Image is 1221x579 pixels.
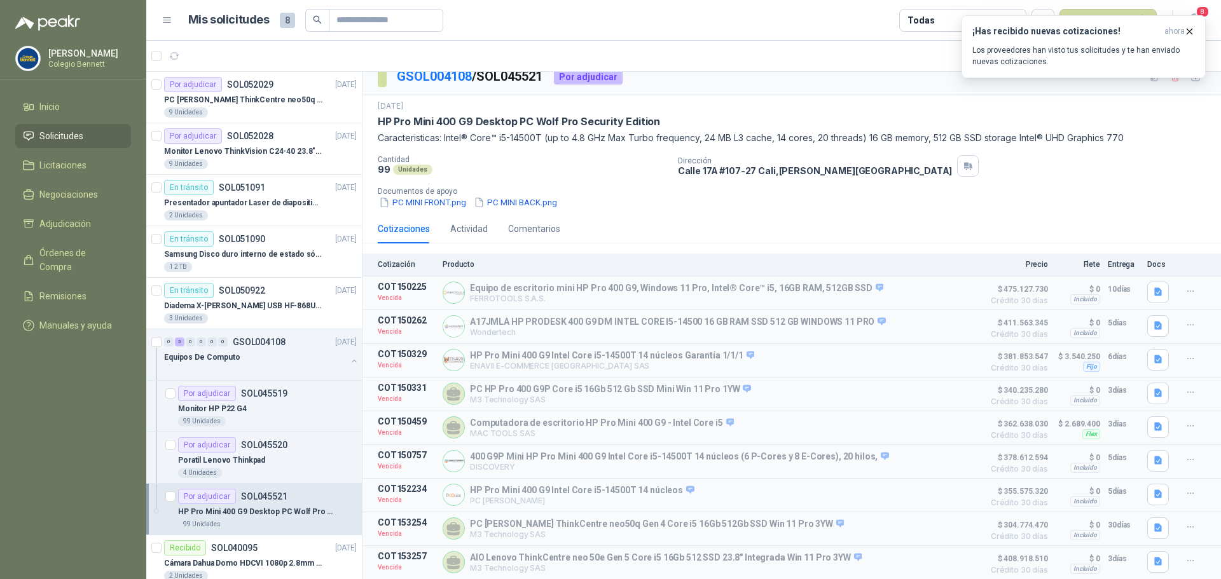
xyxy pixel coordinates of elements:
div: En tránsito [164,231,214,247]
div: Incluido [1070,564,1100,574]
p: HP Pro Mini 400 G9 Desktop PC Wolf Pro Security Edition [178,506,336,518]
a: GSOL004108 [397,69,472,84]
div: Por adjudicar [178,437,236,453]
div: 0 [186,337,195,346]
a: Por adjudicarSOL052028[DATE] Monitor Lenovo ThinkVision C24-40 23.8" 3YW9 Unidades [146,123,362,175]
p: M3 Technology SAS [470,395,751,404]
span: $ 378.612.594 [984,450,1048,465]
p: Producto [443,260,977,269]
div: Recibido [164,540,206,555]
img: Company Logo [443,451,464,472]
span: $ 340.235.280 [984,383,1048,398]
div: Por adjudicar [164,77,222,92]
p: Vencida [378,561,435,574]
p: Monitor HP P22 G4 [178,403,247,415]
p: SOL045521 [241,492,287,501]
div: Por adjudicar [178,386,236,401]
p: 99 [378,164,390,175]
p: SOL051090 [219,235,265,243]
p: Vencida [378,460,435,473]
p: DISCOVERY [470,462,889,472]
p: Documentos de apoyo [378,187,1216,196]
p: [DATE] [335,79,357,91]
p: Dirección [678,156,953,165]
p: Cámara Dahua Domo HDCVI 1080p 2.8mm IP67 Led IR 30m mts nocturnos [164,557,322,569]
p: [DATE] [335,336,357,348]
a: En tránsitoSOL051091[DATE] Presentador apuntador Laser de diapositivas Wireless USB 2.4 ghz Marca... [146,175,362,226]
a: Solicitudes [15,124,131,148]
p: Entrega [1108,260,1140,269]
p: HP Pro Mini 400 G9 Intel Core i5-14500T 14 núcleos Garantía 1/1/1 [470,350,754,362]
p: $ 0 [1056,484,1100,499]
a: En tránsitoSOL051090[DATE] Samsung Disco duro interno de estado sólido 990 PRO SSD NVMe M.2 PCIe ... [146,226,362,278]
span: $ 475.127.730 [984,282,1048,297]
img: Logo peakr [15,15,80,31]
div: Incluido [1070,496,1100,507]
p: SOL045519 [241,389,287,398]
p: SOL045520 [241,440,287,449]
div: 99 Unidades [178,519,226,529]
p: 3 días [1108,416,1140,432]
div: Por adjudicar [554,69,623,85]
a: Inicio [15,95,131,119]
div: En tránsito [164,180,214,195]
p: Presentador apuntador Laser de diapositivas Wireless USB 2.4 ghz Marca Technoquick [164,197,322,209]
div: Flex [1082,429,1100,439]
div: Incluido [1070,395,1100,405]
div: 0 [164,337,174,346]
p: Vencida [378,393,435,405]
p: Flete [1056,260,1100,269]
p: Monitor Lenovo ThinkVision C24-40 23.8" 3YW [164,146,322,158]
p: 5 días [1108,450,1140,465]
span: $ 411.563.345 [984,315,1048,330]
p: ENAVII E-COMMERCE [GEOGRAPHIC_DATA] SAS [470,361,754,371]
p: COT150329 [378,349,435,359]
p: $ 0 [1056,517,1100,533]
p: Vencida [378,528,435,540]
button: Nueva solicitud [1059,9,1157,32]
span: Negociaciones [39,187,98,201]
p: Cotización [378,260,435,269]
a: Licitaciones [15,153,131,177]
div: Por adjudicar [178,489,236,504]
span: Crédito 30 días [984,330,1048,338]
p: COT153257 [378,551,435,561]
div: 0 [207,337,217,346]
span: search [313,15,322,24]
p: HP Pro Mini 400 G9 Desktop PC Wolf Pro Security Edition [378,115,660,128]
p: Equipo de escritorio mini HP Pro 400 G9, Windows 11 Pro, Intel® Core™ i5, 16GB RAM, 512GB SSD [470,283,883,294]
p: Caracteristicas: Intel® Core™ i5-14500T (up to 4.8 GHz Max Turbo frequency, 24 MB L3 cache, 14 co... [378,131,1206,145]
p: 30 días [1108,517,1140,533]
span: Adjudicación [39,217,91,231]
div: Fijo [1083,362,1100,372]
p: Computadora de escritorio HP Pro Mini 400 G9 - Intel Core i5 [470,418,734,429]
p: FERROTOOLS S.A.S. [470,294,883,303]
p: Diadema X-[PERSON_NAME] USB HF-868U USB con micrófono [164,300,322,312]
span: Crédito 30 días [984,398,1048,405]
div: 0 [197,337,206,346]
span: Crédito 30 días [984,566,1048,574]
div: Actividad [450,222,488,236]
p: Colegio Bennett [48,60,128,68]
div: En tránsito [164,283,214,298]
button: 8 [1183,9,1206,32]
div: Incluido [1070,328,1100,338]
span: ahora [1164,26,1185,37]
span: Solicitudes [39,129,83,143]
p: $ 0 [1056,450,1100,465]
p: $ 0 [1056,551,1100,566]
div: Incluido [1070,530,1100,540]
h1: Mis solicitudes [188,11,270,29]
span: $ 304.774.470 [984,517,1048,533]
span: $ 381.853.547 [984,349,1048,364]
p: $ 2.689.400 [1056,416,1100,432]
button: PC MINI BACK.png [473,196,558,209]
p: COT153254 [378,517,435,528]
p: 6 días [1108,349,1140,364]
a: Por adjudicarSOL045520Poratil Lenovo Thinkpad4 Unidades [146,432,362,484]
span: Órdenes de Compra [39,246,119,274]
a: Órdenes de Compra [15,241,131,279]
a: Negociaciones [15,182,131,207]
div: 9 Unidades [164,159,208,169]
p: 10 días [1108,282,1140,297]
